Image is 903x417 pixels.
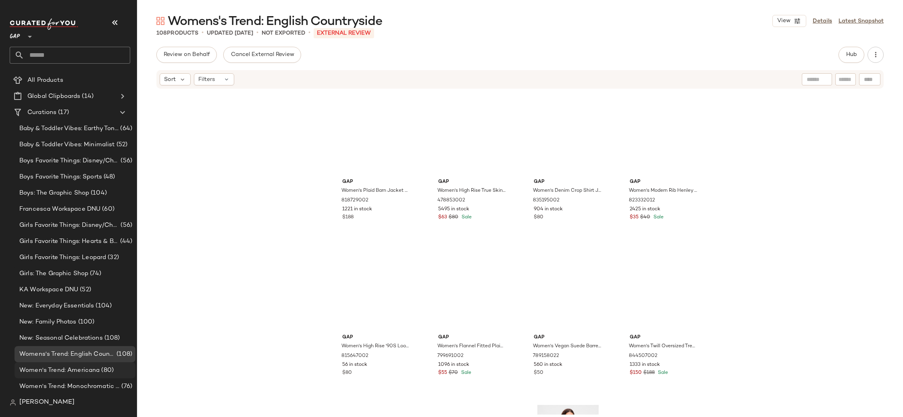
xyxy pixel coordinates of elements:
[846,52,857,58] span: Hub
[19,205,100,214] span: Francesca Workspace DNU
[27,92,80,101] span: Global Clipboards
[437,197,465,204] span: 478853002
[19,269,88,278] span: Girls: The Graphic Shop
[103,334,120,343] span: (108)
[342,369,352,377] span: $80
[156,30,167,36] span: 108
[94,301,112,311] span: (104)
[777,18,791,24] span: View
[89,189,107,198] span: (104)
[19,172,102,182] span: Boys Favorite Things: Sports
[230,52,294,58] span: Cancel External Review
[10,19,78,30] img: cfy_white_logo.C9jOOHJF.svg
[115,350,132,359] span: (108)
[437,187,506,195] span: Women's High Rise True Skinny Jeans by Gap Dark Wash Size 25
[341,187,410,195] span: Women's Plaid Barn Jacket by Gap Tonal Brown Plaid Size XS
[534,206,563,213] span: 904 in stock
[630,369,642,377] span: $150
[80,92,94,101] span: (14)
[341,197,368,204] span: 818729002
[438,334,506,341] span: Gap
[342,206,372,213] span: 1221 in stock
[19,221,119,230] span: Girls Favorite Things: Disney/Characters
[308,28,310,38] span: •
[19,140,115,149] span: Baby & Toddler Vibes: Minimalist
[437,353,464,360] span: 799691002
[438,214,447,221] span: $63
[19,253,106,262] span: Girls Favorite Things: Leopard
[56,108,69,117] span: (17)
[813,17,832,25] a: Details
[19,124,119,133] span: Baby & Toddler Vibes: Earthy Tones
[120,382,132,391] span: (76)
[438,178,506,186] span: Gap
[19,189,89,198] span: Boys: The Graphic Shop
[223,47,301,63] button: Cancel External Review
[19,334,103,343] span: New: Seasonal Celebrations
[630,334,698,341] span: Gap
[10,399,16,406] img: svg%3e
[640,214,650,221] span: $40
[533,343,601,350] span: Women's Vegan Suede Barrel Bag by Gap Chocolate Cake Brown One Size
[838,17,884,25] a: Latest Snapshot
[438,369,447,377] span: $55
[449,369,458,377] span: $70
[449,214,458,221] span: $80
[630,361,660,369] span: 1333 in stock
[163,52,210,58] span: Review on Behalf
[19,317,77,327] span: New: Family Photos
[19,301,94,311] span: New: Everyday Essentials
[534,361,562,369] span: 560 in stock
[342,178,410,186] span: Gap
[19,382,120,391] span: Women's Trend: Monochromatic Dressing
[168,14,382,30] span: Womens's Trend: English Countryside
[342,361,367,369] span: 56 in stock
[119,156,132,166] span: (56)
[341,353,368,360] span: 815647002
[534,214,543,221] span: $80
[19,350,115,359] span: Womens's Trend: English Countryside
[656,370,668,376] span: Sale
[341,343,410,350] span: Women's High Rise '90S Loose Jeans by Gap Dark Blue Indigo Size 27
[772,15,806,27] button: View
[106,253,119,262] span: (32)
[533,187,601,195] span: Women's Denim Crop Shirt Jacket by Gap Medium Wash Tall Size XL
[629,343,697,350] span: Women's Twill Oversized Trench Coat by Gap Iconic Khaki Tan Size XS/S
[27,76,63,85] span: All Products
[460,215,472,220] span: Sale
[119,124,132,133] span: (64)
[630,214,639,221] span: $35
[19,237,119,246] span: Girls Favorite Things: Hearts & Bows
[534,334,602,341] span: Gap
[100,366,114,375] span: (80)
[207,29,253,37] p: updated [DATE]
[262,29,305,37] p: Not Exported
[100,205,114,214] span: (60)
[460,370,471,376] span: Sale
[19,285,78,295] span: KA Workspace DNU
[256,28,258,38] span: •
[19,156,119,166] span: Boys Favorite Things: Disney/Characters
[164,75,176,84] span: Sort
[438,361,469,369] span: 1096 in stock
[78,285,91,295] span: (52)
[10,27,20,42] span: GAP
[19,366,100,375] span: Women's Trend: Americana
[630,178,698,186] span: Gap
[533,353,559,360] span: 789158022
[156,47,217,63] button: Review on Behalf
[88,269,101,278] span: (74)
[533,197,560,204] span: 835195002
[643,369,655,377] span: $188
[630,206,660,213] span: 2425 in stock
[198,75,215,84] span: Filters
[437,343,506,350] span: Women's Flannel Fitted Plaid Shirt by Gap Brown Plaid Petite Size M
[314,28,374,38] p: External REVIEW
[629,353,657,360] span: 844507002
[119,237,132,246] span: (44)
[342,214,354,221] span: $188
[27,108,56,117] span: Curations
[115,140,128,149] span: (52)
[342,334,410,341] span: Gap
[652,215,664,220] span: Sale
